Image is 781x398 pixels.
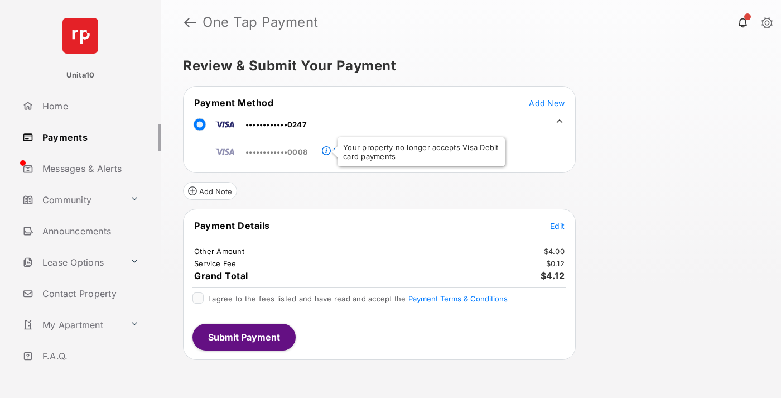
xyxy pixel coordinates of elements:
[550,221,565,231] span: Edit
[194,258,237,268] td: Service Fee
[543,246,565,256] td: $4.00
[18,249,126,276] a: Lease Options
[194,220,270,231] span: Payment Details
[18,343,161,370] a: F.A.Q.
[529,97,565,108] button: Add New
[245,120,307,129] span: ••••••••••••0247
[203,16,319,29] strong: One Tap Payment
[338,137,505,166] div: Your property no longer accepts Visa Debit card payments
[183,182,237,200] button: Add Note
[18,93,161,119] a: Home
[18,218,161,244] a: Announcements
[194,270,248,281] span: Grand Total
[194,97,273,108] span: Payment Method
[541,270,565,281] span: $4.12
[18,155,161,182] a: Messages & Alerts
[183,59,750,73] h5: Review & Submit Your Payment
[550,220,565,231] button: Edit
[208,294,508,303] span: I agree to the fees listed and have read and accept the
[331,138,425,157] a: Payment Method Unavailable
[408,294,508,303] button: I agree to the fees listed and have read and accept the
[529,98,565,108] span: Add New
[18,124,161,151] a: Payments
[18,186,126,213] a: Community
[192,324,296,351] button: Submit Payment
[18,280,161,307] a: Contact Property
[18,311,126,338] a: My Apartment
[546,258,565,268] td: $0.12
[62,18,98,54] img: svg+xml;base64,PHN2ZyB4bWxucz0iaHR0cDovL3d3dy53My5vcmcvMjAwMC9zdmciIHdpZHRoPSI2NCIgaGVpZ2h0PSI2NC...
[66,70,95,81] p: Unita10
[194,246,245,256] td: Other Amount
[245,147,307,156] span: ••••••••••••0008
